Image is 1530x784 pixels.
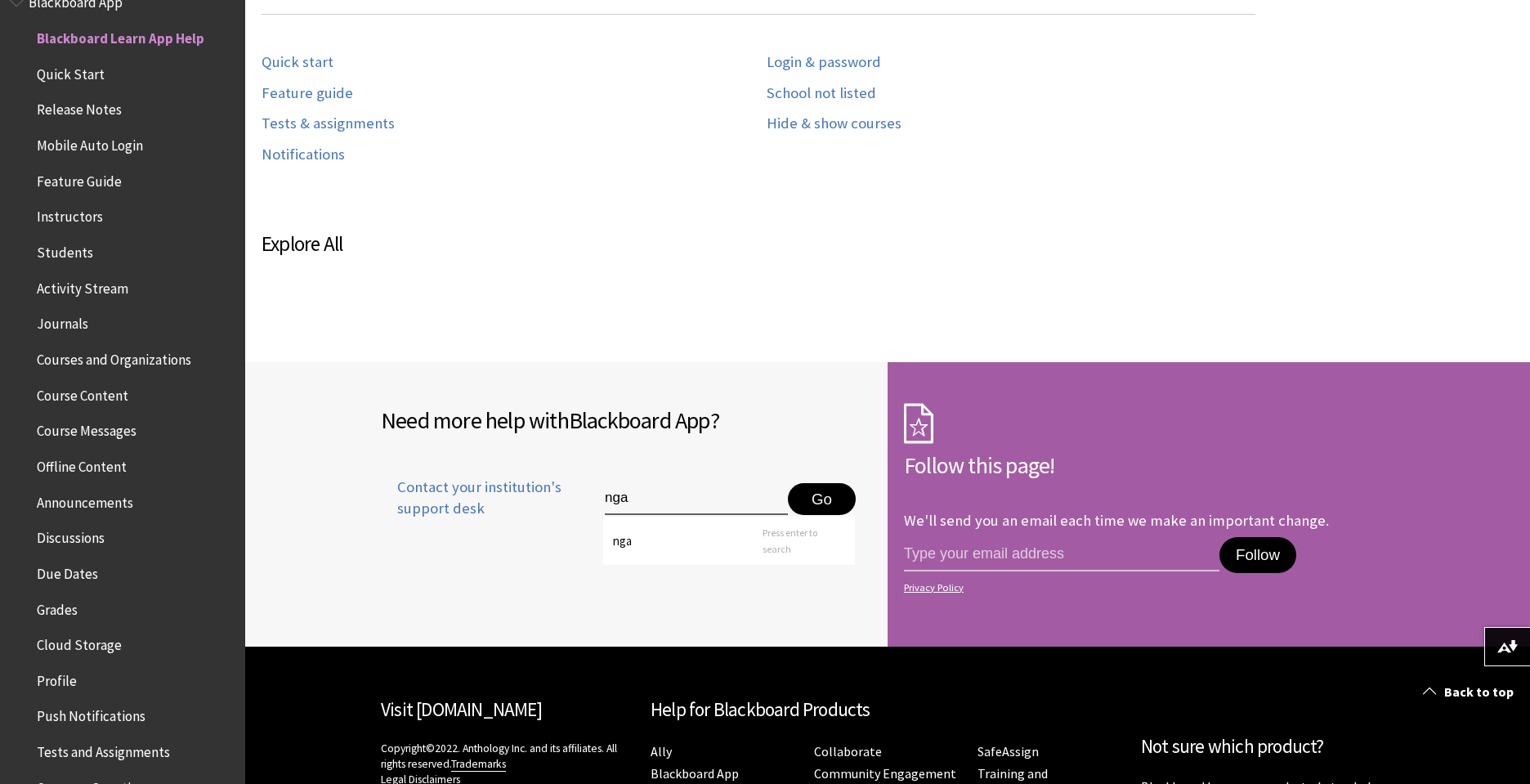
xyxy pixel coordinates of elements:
[569,405,710,435] span: Blackboard App
[262,53,333,72] a: Quick start
[37,96,122,119] span: Release Notes
[262,146,345,164] a: Notifications
[37,667,77,689] span: Profile
[814,765,956,782] a: Community Engagement
[37,382,128,404] span: Course Content
[451,757,506,772] a: Trademarks
[603,517,855,565] ul: autocomplete school names
[262,84,353,103] a: Feature guide
[381,477,567,519] span: Contact your institution's support desk
[904,511,1329,530] p: We'll send you an email each time we make an important change.
[37,560,98,582] span: Due Dates
[651,743,672,760] a: Ally
[814,743,882,760] a: Collaborate
[262,114,395,133] a: Tests & assignments
[904,582,1389,594] a: Privacy Policy
[1411,677,1530,707] a: Back to top
[37,453,127,475] span: Offline Content
[605,483,788,516] input: Type institution name to get support
[904,537,1219,571] input: email address
[904,448,1394,482] h2: Follow this page!
[37,204,103,226] span: Instructors
[977,743,1039,760] a: SafeAssign
[651,696,1125,724] h2: Help for Blackboard Products
[651,765,739,782] a: Blackboard App
[1219,537,1296,573] button: Follow
[37,631,122,653] span: Cloud Storage
[37,346,191,368] span: Courses and Organizations
[37,239,93,261] span: Students
[37,524,105,546] span: Discussions
[1141,732,1394,761] h2: Not sure which product?
[788,483,856,516] button: Go
[262,229,1272,260] h3: Explore All
[37,489,133,511] span: Announcements
[37,596,78,618] span: Grades
[37,311,88,333] span: Journals
[767,114,901,133] a: Hide & show courses
[37,418,136,440] span: Course Messages
[37,168,122,190] span: Feature Guide
[603,517,855,565] li: nga
[767,53,881,72] a: Login & password
[767,84,876,103] a: School not listed
[381,477,567,539] a: Contact your institution's support desk
[381,403,871,437] h2: Need more help with ?
[37,25,204,47] span: Blackboard Learn App Help
[904,403,933,444] img: Subscription Icon
[37,703,145,725] span: Push Notifications
[381,697,542,721] a: Visit [DOMAIN_NAME]
[37,738,170,760] span: Tests and Assignments
[37,275,128,297] span: Activity Stream
[37,132,143,154] span: Mobile Auto Login
[746,525,845,557] span: Press enter to search
[37,60,105,83] span: Quick Start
